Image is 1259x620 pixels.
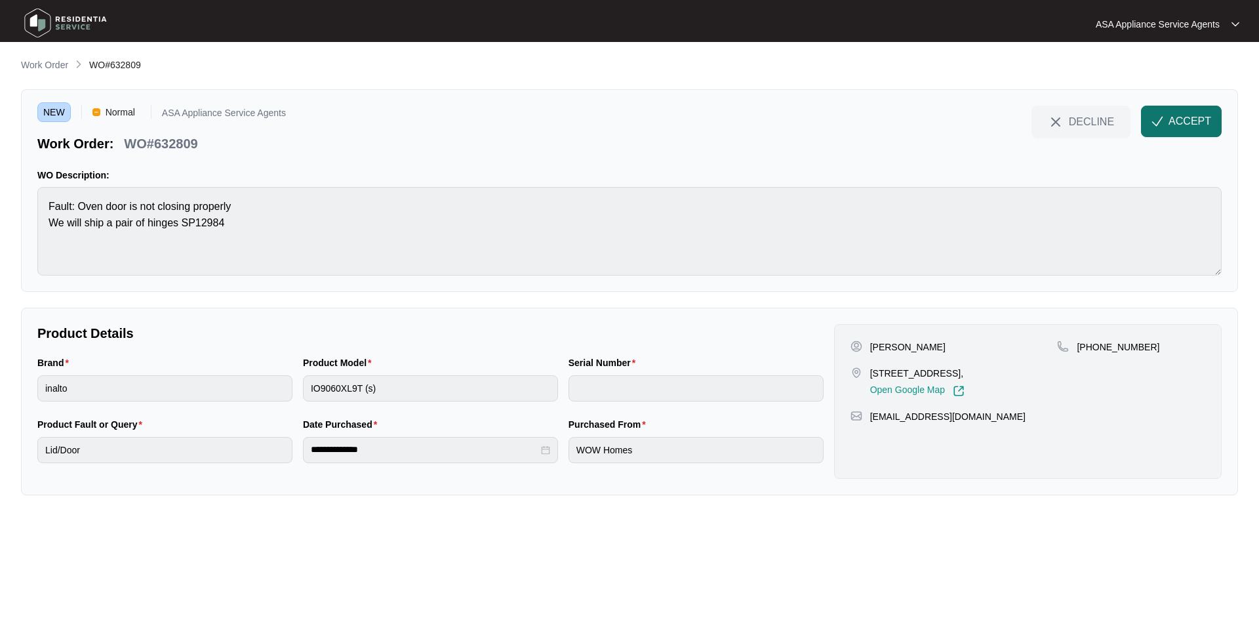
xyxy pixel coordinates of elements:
input: Brand [37,375,292,402]
p: [EMAIL_ADDRESS][DOMAIN_NAME] [870,410,1026,423]
p: [PHONE_NUMBER] [1077,341,1159,354]
p: WO#632809 [124,134,197,153]
img: map-pin [1057,341,1069,352]
a: Work Order [18,58,71,73]
input: Product Model [303,375,558,402]
input: Date Purchased [311,443,538,457]
label: Purchased From [569,418,651,431]
img: map-pin [850,410,862,422]
span: NEW [37,102,71,122]
p: WO Description: [37,169,1222,182]
button: close-IconDECLINE [1031,106,1130,137]
img: user-pin [850,341,862,352]
p: ASA Appliance Service Agents [1096,18,1220,31]
img: check-Icon [1151,115,1163,127]
img: dropdown arrow [1231,21,1239,28]
label: Product Model [303,356,377,369]
img: Link-External [953,385,965,397]
input: Purchased From [569,437,824,463]
button: check-IconACCEPT [1141,106,1222,137]
input: Serial Number [569,375,824,402]
p: Product Details [37,324,824,342]
label: Brand [37,356,74,369]
input: Product Fault or Query [37,437,292,463]
img: map-pin [850,367,862,379]
span: ACCEPT [1169,114,1211,129]
p: [STREET_ADDRESS], [870,367,965,380]
label: Product Fault or Query [37,418,148,431]
img: chevron-right [73,59,84,70]
p: ASA Appliance Service Agents [162,108,286,122]
img: close-Icon [1048,114,1064,130]
p: Work Order [21,58,68,72]
span: WO#632809 [89,60,141,70]
p: Work Order: [37,134,113,153]
label: Serial Number [569,356,641,369]
textarea: Fault: Oven door is not closing properly We will ship a pair of hinges SP12984 [37,187,1222,276]
span: Normal [100,102,140,122]
label: Date Purchased [303,418,382,431]
img: Vercel Logo [92,108,100,116]
span: DECLINE [1069,114,1114,129]
a: Open Google Map [870,385,965,397]
p: [PERSON_NAME] [870,341,946,354]
img: residentia service logo [20,3,111,43]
